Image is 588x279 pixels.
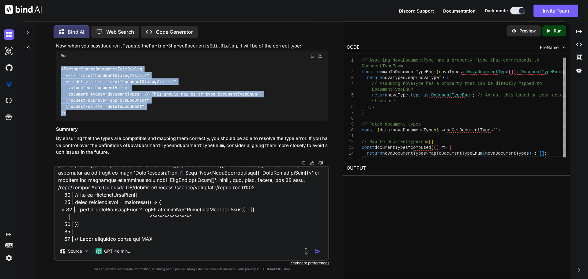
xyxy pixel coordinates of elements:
img: copy [310,53,315,58]
span: { [377,128,379,133]
textarea: [lor-ips] Dolorsit 'amet' cons adi elits do eius 'TempOrincidiDunt'. /utla/Etdolo.Magn.Aliquaen.A... [55,167,328,243]
span: Documentation [443,8,476,13]
span: DocumentTypeEnum [362,64,403,69]
img: icon [315,248,321,254]
span: structure [372,99,395,104]
span: map [408,75,416,80]
span: ( [416,75,418,80]
p: GPT-4o min.. [104,248,130,254]
img: chevron down [561,45,566,50]
code: DocumentTypeEnum [180,142,224,149]
p: Bind AI [68,28,84,36]
span: Dark mode [485,8,508,14]
span: . [405,75,408,80]
span: rectly mapped to [500,81,541,86]
span: mapToDocumentTypeEnum [428,151,482,156]
p: Preview [519,28,536,34]
span: const [362,128,375,133]
p: Code Generator [156,28,193,36]
img: darkChat [4,29,14,40]
span: ) [369,104,372,109]
span: ; [472,93,475,98]
span: ( [434,145,436,150]
button: Documentation [443,8,476,14]
span: [ [508,70,511,74]
span: useGetDocumentTypes [444,128,493,133]
p: Web Search [106,28,134,36]
span: documentTypes [375,145,408,150]
p: Now, when you pass to the , it will be of the correct type: [56,43,328,50]
div: 10 [347,127,354,133]
code: PartnerSharedDocumentsEditDialog [149,43,237,49]
span: ( [436,70,439,74]
div: 2 [347,69,354,75]
button: Invite Team [533,5,578,17]
div: 3 [347,75,354,81]
span: ] [511,70,513,74]
img: Open in Browser [318,53,323,58]
span: ; [544,151,547,156]
span: Discord Support [399,8,434,13]
span: ; [367,157,369,162]
code: NovaDocumentType [128,142,172,149]
button: Discord Support [399,8,434,14]
span: ) [436,145,439,150]
span: . [408,93,410,98]
span: ) [496,128,498,133]
span: } [367,104,369,109]
img: premium [4,79,14,89]
span: novaDocumentTypes [392,128,436,133]
div: 12 [347,139,354,145]
span: ( [483,151,485,156]
span: mapToDocumentTypeEnum [382,70,436,74]
span: novaDocumentTypes [485,151,529,156]
span: // Adjust this based on your actual [477,93,567,98]
span: { [449,145,451,150]
img: Bind AI [5,5,42,14]
span: ] [431,139,433,144]
div: 13 [347,145,354,151]
span: : [516,70,518,74]
span: const [362,145,375,150]
span: that corresponds to [490,58,539,63]
h3: Summary [56,126,328,133]
span: type [410,93,421,98]
span: = [441,128,444,133]
span: DocumentTypeEnum [431,93,472,98]
span: { [447,75,449,80]
img: like [310,161,315,166]
span: // Fetch document types [362,122,421,127]
span: ( [431,145,434,150]
span: return [367,151,382,156]
div: 7 [347,110,354,116]
p: By ensuring that the types are compatible and mapping them correctly, you should be able to resol... [56,135,328,156]
span: // Assuming novaType has a property that can be di [372,81,500,86]
span: } [436,128,439,133]
span: novaTypes [439,70,462,74]
code: documentTypes [100,43,136,49]
div: 11 [347,133,354,139]
p: Source [68,248,82,254]
img: Pick Models [84,249,89,254]
h2: OUTPUT [343,161,570,175]
div: 6 [347,104,354,110]
span: ; [372,104,374,109]
div: 1 [347,58,354,63]
div: 4 [347,81,354,87]
span: => [439,75,444,80]
span: novaTypes [382,75,405,80]
span: => [441,145,447,150]
span: ) [364,157,367,162]
span: = [408,145,410,150]
span: } [362,110,364,115]
span: // Map to DocumentTypeEnum [362,139,428,144]
span: ? [426,151,428,156]
span: DocumentTypeEnum [521,70,562,74]
div: 15 [347,156,354,162]
span: } [362,157,364,162]
span: FileName [540,44,559,51]
span: : [390,128,392,133]
span: : [462,70,464,74]
div: 14 [347,151,354,156]
span: ) [513,70,516,74]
